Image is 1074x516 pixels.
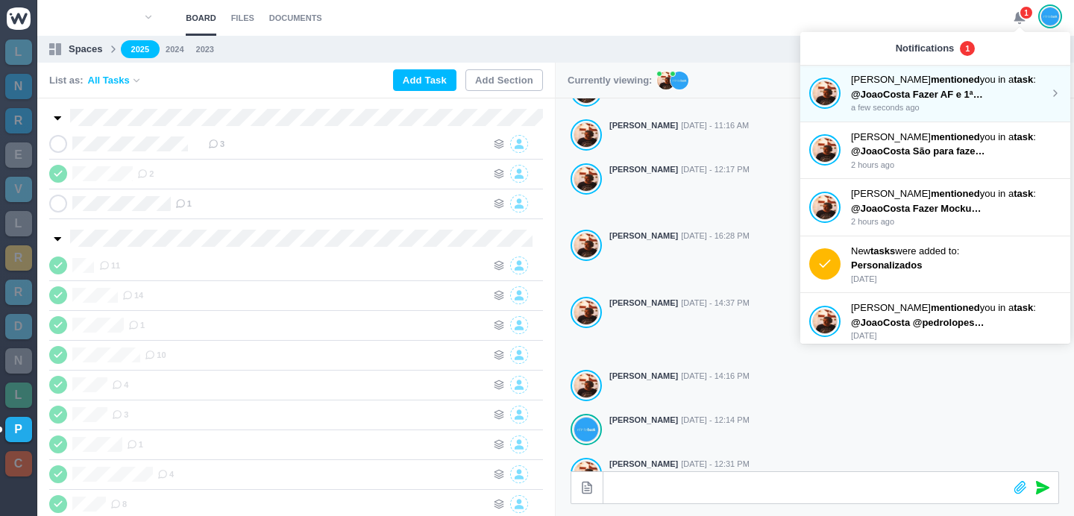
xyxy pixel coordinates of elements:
a: R [5,245,32,271]
p: [PERSON_NAME] you in a : [851,186,1061,201]
img: Antonio Lopes [574,166,598,192]
span: 1 [175,198,192,210]
span: [DATE] - 12:17 PM [681,163,750,176]
strong: [PERSON_NAME] [609,458,678,471]
p: New were added to: [851,244,1061,259]
p: [PERSON_NAME] you in a : [851,72,1049,87]
span: [DATE] - 14:16 PM [681,370,750,383]
img: winio [7,7,31,30]
span: [DATE] - 12:14 PM [681,414,750,427]
strong: [PERSON_NAME] [609,163,678,176]
p: [PERSON_NAME] you in a : [851,130,1061,145]
span: 3 [112,409,128,421]
img: spaces [49,43,61,55]
strong: mentioned [931,302,980,313]
button: Add Task [393,69,456,91]
span: 8 [110,498,127,510]
span: [DATE] - 14:37 PM [681,297,750,309]
img: Antonio Lopes [574,373,598,398]
img: Antonio Lopes [813,81,837,106]
strong: mentioned [931,131,980,142]
p: Currently viewing: [568,73,652,88]
strong: [PERSON_NAME] [609,119,678,132]
strong: mentioned [931,74,980,85]
img: Antonio Lopes [574,300,598,325]
div: List as: [49,73,142,88]
strong: task [1014,188,1033,199]
span: 14 [122,289,143,301]
strong: task [1014,302,1033,313]
a: D [5,314,32,339]
span: 1 [960,41,975,56]
a: Antonio Lopes [PERSON_NAME]mentionedyou in atask: @JoaoCosta Fazer AF e 1ª folha To Do a few seco... [809,72,1061,114]
a: Antonio Lopes [PERSON_NAME]mentionedyou in atask: @JoaoCosta Fazer Mockup A5. anexo o logotipo e ... [809,186,1061,228]
span: 10 [145,349,166,361]
img: João Tosta [1041,7,1059,26]
a: 2025 [121,40,160,59]
span: [DATE] - 11:16 AM [681,119,749,132]
a: Newtaskswere added to: Personalizados [DATE] [809,244,1061,286]
strong: task [1014,131,1033,142]
img: AL [657,72,675,89]
p: 2 hours ago [851,159,1061,172]
img: Antonio Lopes [813,195,837,220]
p: a few seconds ago [851,101,1049,114]
span: [DATE] - 16:28 PM [681,230,750,242]
strong: [PERSON_NAME] [609,230,678,242]
span: @JoaoCosta Fazer AF e 1ª folha To Do [851,89,1029,100]
a: Antonio Lopes [PERSON_NAME]mentionedyou in atask: @JoaoCosta @pedrolopes Fazer propostas do A5 Li... [809,301,1061,342]
span: All Tasks [88,73,130,88]
p: [DATE] [851,330,1061,342]
a: 2023 [196,43,214,56]
span: 1 [1019,5,1034,20]
span: 4 [157,468,174,480]
img: Antonio Lopes [574,122,598,148]
a: 2024 [166,43,183,56]
img: JT [671,72,688,89]
span: 4 [112,379,128,391]
span: 1 [127,438,143,450]
img: Antonio Lopes [574,233,598,258]
a: N [5,348,32,374]
p: 2 hours ago [851,215,1061,228]
strong: [PERSON_NAME] [609,414,678,427]
p: Personalizados [851,258,985,273]
a: L [5,40,32,65]
a: N [5,74,32,99]
strong: [PERSON_NAME] [609,370,678,383]
a: L [5,211,32,236]
a: C [5,451,32,476]
span: [DATE] - 12:31 PM [681,458,750,471]
a: E [5,142,32,168]
p: [DATE] [851,273,1061,286]
strong: tasks [870,245,895,257]
a: R [5,108,32,133]
strong: task [1014,74,1033,85]
p: [PERSON_NAME] you in a : [851,301,1061,315]
img: João Tosta [574,417,598,442]
img: Antonio Lopes [813,309,837,334]
strong: [PERSON_NAME] [609,297,678,309]
a: Antonio Lopes [PERSON_NAME]mentionedyou in atask: @JoaoCosta São para fazer 40, mas 20 levam nome... [809,130,1061,172]
strong: mentioned [931,188,980,199]
a: V [5,177,32,202]
span: 3 [208,138,224,150]
a: L [5,383,32,408]
img: Antonio Lopes [813,137,837,163]
span: 11 [99,259,120,271]
button: Add Section [465,69,543,91]
p: Spaces [69,42,103,57]
span: 2 [137,168,154,180]
a: P [5,417,32,442]
p: Notifications [896,41,955,56]
a: R [5,280,32,305]
span: 1 [128,319,145,331]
